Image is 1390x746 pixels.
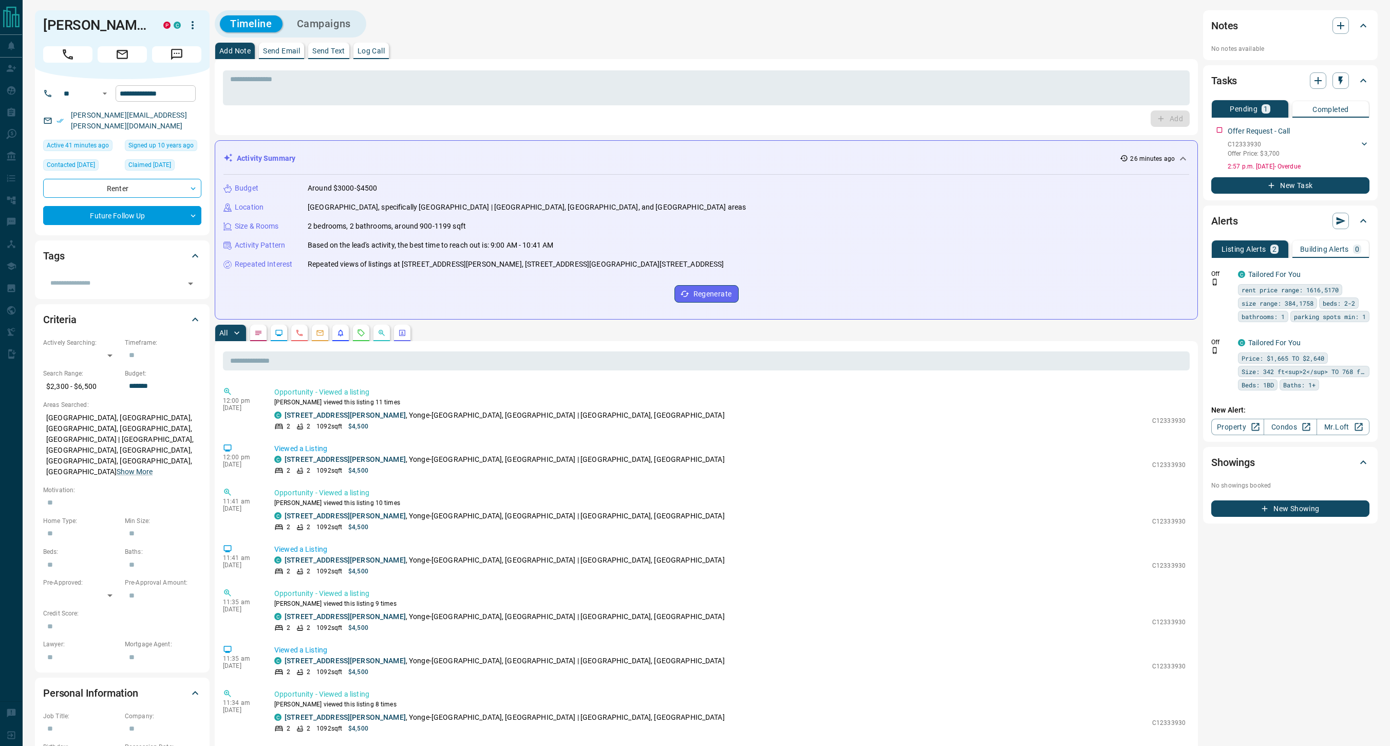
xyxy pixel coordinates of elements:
[274,512,281,519] div: condos.ca
[274,556,281,564] div: condos.ca
[1211,278,1218,286] svg: Push Notification Only
[1211,269,1232,278] p: Off
[1248,270,1301,278] a: Tailored For You
[1152,517,1186,526] p: C12333930
[274,412,281,419] div: condos.ca
[43,578,120,587] p: Pre-Approved:
[274,498,1186,508] p: [PERSON_NAME] viewed this listing 10 times
[287,724,290,733] p: 2
[43,640,120,649] p: Lawyer:
[43,159,120,174] div: Sun Aug 10 2025
[47,140,109,151] span: Active 41 minutes ago
[57,117,64,124] svg: Email Verified
[316,623,342,632] p: 1092 sqft
[287,15,361,32] button: Campaigns
[128,140,194,151] span: Signed up 10 years ago
[220,15,283,32] button: Timeline
[1152,416,1186,425] p: C12333930
[43,338,120,347] p: Actively Searching:
[235,240,285,251] p: Activity Pattern
[1211,177,1369,194] button: New Task
[1242,298,1313,308] span: size range: 384,1758
[308,202,746,213] p: [GEOGRAPHIC_DATA], specifically [GEOGRAPHIC_DATA] | [GEOGRAPHIC_DATA], [GEOGRAPHIC_DATA], and [GE...
[1211,450,1369,475] div: Showings
[223,498,259,505] p: 11:41 am
[223,699,259,706] p: 11:34 am
[287,523,290,532] p: 2
[287,567,290,576] p: 2
[1211,500,1369,517] button: New Showing
[43,609,201,618] p: Credit Score:
[274,714,281,721] div: condos.ca
[235,202,264,213] p: Location
[307,667,310,677] p: 2
[285,511,725,521] p: , Yonge-[GEOGRAPHIC_DATA], [GEOGRAPHIC_DATA] | [GEOGRAPHIC_DATA], [GEOGRAPHIC_DATA]
[274,387,1186,398] p: Opportunity - Viewed a listing
[223,662,259,669] p: [DATE]
[43,140,120,154] div: Wed Aug 13 2025
[1242,285,1339,295] span: rent price range: 1616,5170
[308,240,553,251] p: Based on the lead's activity, the best time to reach out is: 9:00 AM - 10:41 AM
[1294,311,1366,322] span: parking spots min: 1
[1242,366,1366,377] span: Size: 342 ft<sup>2</sup> TO 768 ft<sup>2</sup>
[43,400,201,409] p: Areas Searched:
[307,466,310,475] p: 2
[1242,311,1285,322] span: bathrooms: 1
[223,461,259,468] p: [DATE]
[348,567,368,576] p: $4,500
[1211,72,1237,89] h2: Tasks
[308,183,377,194] p: Around $3000-$4500
[1211,347,1218,354] svg: Push Notification Only
[223,655,259,662] p: 11:35 am
[285,612,406,621] a: [STREET_ADDRESS][PERSON_NAME]
[43,409,201,480] p: [GEOGRAPHIC_DATA], [GEOGRAPHIC_DATA], [GEOGRAPHIC_DATA], [GEOGRAPHIC_DATA], [GEOGRAPHIC_DATA] | [...
[125,140,201,154] div: Sun Jul 26 2015
[152,46,201,63] span: Message
[1152,618,1186,627] p: C12333930
[43,179,201,198] div: Renter
[43,244,201,268] div: Tags
[287,422,290,431] p: 2
[1264,105,1268,113] p: 1
[285,455,406,463] a: [STREET_ADDRESS][PERSON_NAME]
[43,307,201,332] div: Criteria
[1211,481,1369,490] p: No showings booked
[348,523,368,532] p: $4,500
[43,681,201,705] div: Personal Information
[223,554,259,562] p: 11:41 am
[43,46,92,63] span: Call
[312,47,345,54] p: Send Text
[43,17,148,33] h1: [PERSON_NAME]
[43,516,120,526] p: Home Type:
[1152,718,1186,728] p: C12333930
[1211,213,1238,229] h2: Alerts
[43,712,120,721] p: Job Title:
[285,454,725,465] p: , Yonge-[GEOGRAPHIC_DATA], [GEOGRAPHIC_DATA] | [GEOGRAPHIC_DATA], [GEOGRAPHIC_DATA]
[1211,44,1369,53] p: No notes available
[223,404,259,412] p: [DATE]
[348,724,368,733] p: $4,500
[307,567,310,576] p: 2
[1312,106,1349,113] p: Completed
[125,516,201,526] p: Min Size:
[1323,298,1355,308] span: beds: 2-2
[125,159,201,174] div: Sun Aug 10 2025
[285,556,406,564] a: [STREET_ADDRESS][PERSON_NAME]
[1130,154,1175,163] p: 26 minutes ago
[1238,339,1245,346] div: condos.ca
[1264,419,1317,435] a: Condos
[174,22,181,29] div: condos.ca
[183,276,198,291] button: Open
[285,512,406,520] a: [STREET_ADDRESS][PERSON_NAME]
[1152,662,1186,671] p: C12333930
[348,466,368,475] p: $4,500
[274,657,281,664] div: condos.ca
[295,329,304,337] svg: Calls
[285,712,725,723] p: , Yonge-[GEOGRAPHIC_DATA], [GEOGRAPHIC_DATA] | [GEOGRAPHIC_DATA], [GEOGRAPHIC_DATA]
[1211,338,1232,347] p: Off
[316,724,342,733] p: 1092 sqft
[1228,162,1369,171] p: 2:57 p.m. [DATE] - Overdue
[274,488,1186,498] p: Opportunity - Viewed a listing
[357,329,365,337] svg: Requests
[235,221,279,232] p: Size & Rooms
